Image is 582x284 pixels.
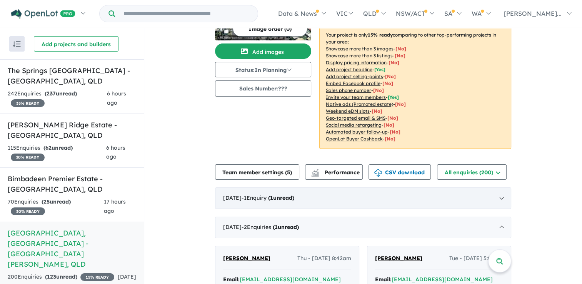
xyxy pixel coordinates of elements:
[372,108,382,114] span: [No]
[42,198,71,205] strong: ( unread)
[326,80,380,86] u: Embed Facebook profile
[368,32,393,38] b: 15 % ready
[8,197,104,216] div: 70 Enquir ies
[45,90,77,97] strong: ( unread)
[312,169,360,176] span: Performance
[223,276,240,283] strong: Email:
[326,136,383,142] u: OpenLot Buyer Cashback
[326,115,385,121] u: Geo-targeted email & SMS
[395,101,406,107] span: [No]
[390,129,400,135] span: [No]
[11,154,45,161] span: 20 % READY
[215,62,311,77] button: Status:In Planning
[45,273,77,280] strong: ( unread)
[395,46,406,52] span: [ No ]
[326,67,372,72] u: Add project headline
[240,276,341,284] button: [EMAIL_ADDRESS][DOMAIN_NAME]
[374,67,385,72] span: [ Yes ]
[287,169,290,176] span: 5
[449,254,503,263] span: Tue - [DATE] 5:04pm
[389,60,399,65] span: [ No ]
[326,108,370,114] u: Weekend eDM slots
[233,21,307,37] button: Image order (0)
[369,164,431,180] button: CSV download
[47,273,56,280] span: 123
[392,276,493,284] button: [EMAIL_ADDRESS][DOMAIN_NAME]
[326,101,393,107] u: Native ads (Promoted estate)
[242,194,294,201] span: - 1 Enquir y
[215,164,299,180] button: Team member settings (5)
[326,46,394,52] u: Showcase more than 3 images
[374,169,382,177] img: download icon
[242,224,299,231] span: - 2 Enquir ies
[388,94,399,100] span: [ Yes ]
[384,122,394,128] span: [No]
[387,115,398,121] span: [No]
[223,255,270,262] span: [PERSON_NAME]
[275,224,278,231] span: 1
[223,254,270,263] a: [PERSON_NAME]
[8,65,136,86] h5: The Springs [GEOGRAPHIC_DATA] - [GEOGRAPHIC_DATA] , QLD
[47,90,56,97] span: 237
[34,36,118,52] button: Add projects and builders
[326,94,386,100] u: Invite your team members
[385,136,395,142] span: [No]
[297,254,351,263] span: Thu - [DATE] 8:42am
[382,80,393,86] span: [ No ]
[215,43,311,59] button: Add images
[106,144,125,160] span: 6 hours ago
[437,164,507,180] button: All enquiries (200)
[215,187,511,209] div: [DATE]
[117,5,256,22] input: Try estate name, suburb, builder or developer
[319,25,511,149] p: Your project is only comparing to other top-performing projects in your area: - - - - - - - - - -...
[8,144,106,162] div: 115 Enquir ies
[8,228,136,269] h5: [GEOGRAPHIC_DATA], [GEOGRAPHIC_DATA] - [GEOGRAPHIC_DATA][PERSON_NAME] , QLD
[8,174,136,194] h5: Bimbadeen Premier Estate - [GEOGRAPHIC_DATA] , QLD
[326,129,388,135] u: Automated buyer follow-up
[273,224,299,231] strong: ( unread)
[107,90,126,106] span: 6 hours ago
[8,120,136,140] h5: [PERSON_NAME] Ridge Estate - [GEOGRAPHIC_DATA] , QLD
[326,74,383,79] u: Add project selling-points
[326,53,393,58] u: Showcase more than 3 listings
[11,99,45,107] span: 35 % READY
[11,207,45,215] span: 30 % READY
[326,87,371,93] u: Sales phone number
[326,122,382,128] u: Social media retargeting
[305,164,363,180] button: Performance
[268,194,294,201] strong: ( unread)
[311,172,319,177] img: bar-chart.svg
[504,10,562,17] span: [PERSON_NAME]...
[385,74,396,79] span: [ No ]
[104,198,126,214] span: 17 hours ago
[312,169,319,173] img: line-chart.svg
[395,53,405,58] span: [ No ]
[8,272,114,282] div: 200 Enquir ies
[215,217,511,238] div: [DATE]
[375,276,392,283] strong: Email:
[43,144,73,151] strong: ( unread)
[270,194,273,201] span: 1
[8,89,107,108] div: 242 Enquir ies
[326,60,387,65] u: Display pricing information
[45,144,52,151] span: 62
[375,255,422,262] span: [PERSON_NAME]
[215,80,311,97] button: Sales Number:???
[43,198,50,205] span: 25
[118,273,136,280] span: [DATE]
[375,254,422,263] a: [PERSON_NAME]
[13,41,21,47] img: sort.svg
[80,273,114,281] span: 15 % READY
[373,87,384,93] span: [ No ]
[11,9,75,19] img: Openlot PRO Logo White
